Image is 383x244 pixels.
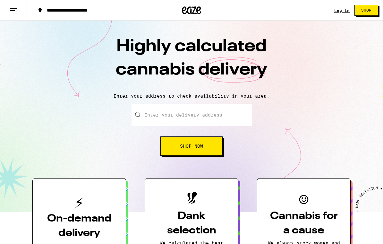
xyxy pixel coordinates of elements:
[132,104,252,126] input: Enter your delivery address
[160,136,223,156] button: Shop Now
[361,8,371,12] span: Shop
[79,35,304,88] h1: Highly calculated cannabis delivery
[350,5,383,16] a: Shop
[354,5,378,16] button: Shop
[268,209,340,238] h3: Cannabis for a cause
[43,212,115,240] h3: On-demand delivery
[155,209,228,238] h3: Dank selection
[6,93,377,99] p: Enter your address to check availability in your area.
[180,144,203,148] span: Shop Now
[334,8,350,13] a: Log In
